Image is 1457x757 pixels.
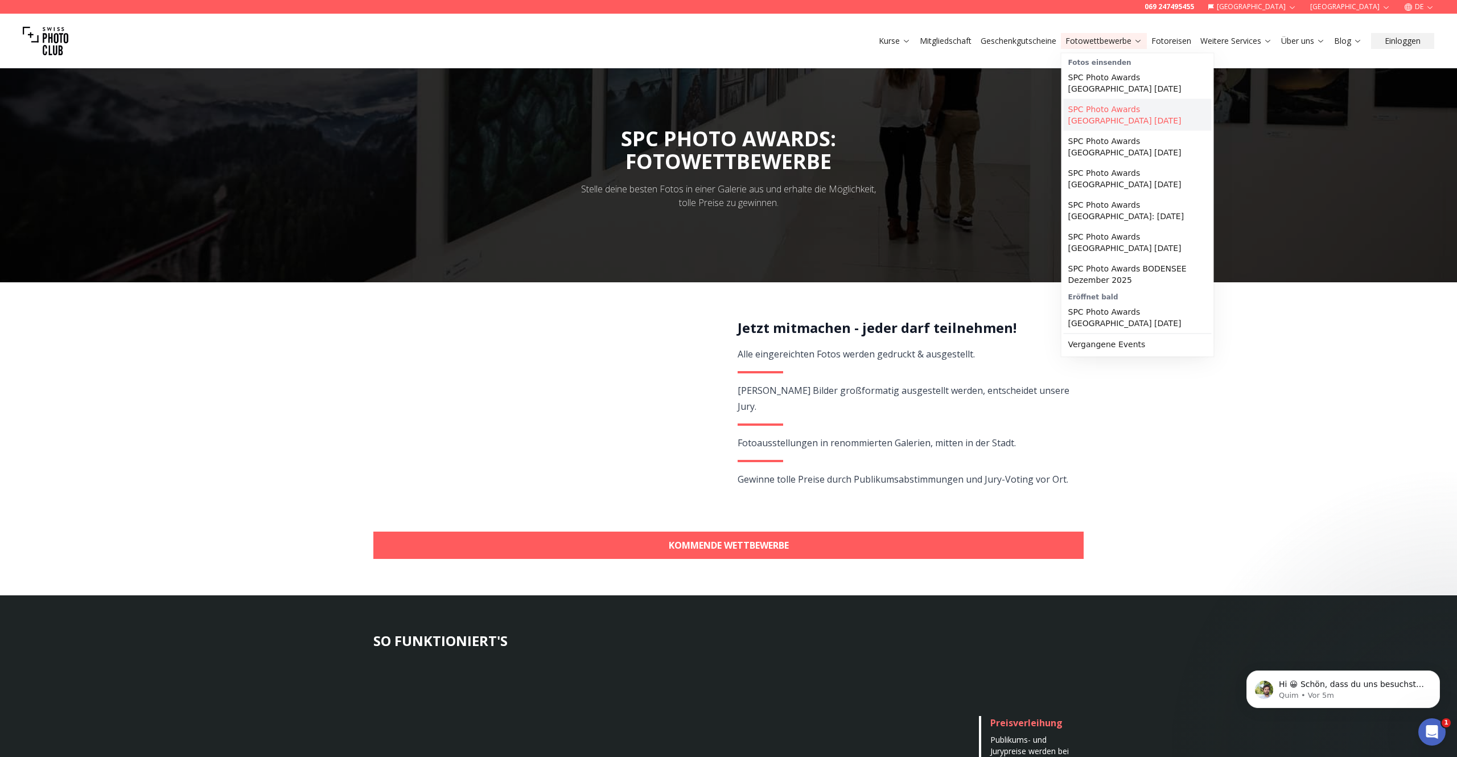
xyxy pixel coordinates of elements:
a: Geschenkgutscheine [981,35,1056,47]
button: Fotoreisen [1147,33,1196,49]
a: SPC Photo Awards [GEOGRAPHIC_DATA] [DATE] [1064,227,1212,258]
span: Fotoausstellungen in renommierten Galerien, mitten in der Stadt. [738,437,1016,449]
div: Fotos einsenden [1064,56,1212,67]
div: FOTOWETTBEWERBE [621,150,836,173]
button: Über uns [1277,33,1330,49]
div: Eröffnet bald [1064,290,1212,302]
button: Kurse [874,33,915,49]
div: Stelle deine besten Fotos in einer Galerie aus und erhalte die Möglichkeit, tolle Preise zu gewin... [574,182,883,209]
img: Swiss photo club [23,18,68,64]
iframe: Intercom notifications Nachricht [1229,647,1457,726]
button: Weitere Services [1196,33,1277,49]
span: Gewinne tolle Preise durch Publikumsabstimmungen und Jury-Voting vor Ort. [738,473,1068,486]
a: Mitgliedschaft [920,35,972,47]
a: SPC Photo Awards [GEOGRAPHIC_DATA] [DATE] [1064,67,1212,99]
a: Fotoreisen [1151,35,1191,47]
iframe: Intercom live chat [1418,718,1446,746]
span: [PERSON_NAME] Bilder großformatig ausgestellt werden, entscheidet unsere Jury. [738,384,1069,413]
h2: Jetzt mitmachen - jeder darf teilnehmen! [738,319,1071,337]
a: SPC Photo Awards [GEOGRAPHIC_DATA] [DATE] [1064,99,1212,131]
button: Fotowettbewerbe [1061,33,1147,49]
a: SPC Photo Awards [GEOGRAPHIC_DATA]: [DATE] [1064,195,1212,227]
span: Alle eingereichten Fotos werden gedruckt & ausgestellt. [738,348,975,360]
a: Weitere Services [1200,35,1272,47]
a: Über uns [1281,35,1325,47]
button: Geschenkgutscheine [976,33,1061,49]
a: Kurse [879,35,911,47]
a: Blog [1334,35,1362,47]
span: SPC PHOTO AWARDS: [621,125,836,173]
a: SPC Photo Awards [GEOGRAPHIC_DATA] [DATE] [1064,131,1212,163]
button: Mitgliedschaft [915,33,976,49]
a: Fotowettbewerbe [1065,35,1142,47]
span: 1 [1442,718,1451,727]
a: SPC Photo Awards [GEOGRAPHIC_DATA] [DATE] [1064,163,1212,195]
a: SPC Photo Awards BODENSEE Dezember 2025 [1064,258,1212,290]
button: Blog [1330,33,1367,49]
button: Einloggen [1371,33,1434,49]
a: 069 247495455 [1145,2,1194,11]
a: SPC Photo Awards [GEOGRAPHIC_DATA] [DATE] [1064,302,1212,334]
span: Preisverleihung [990,717,1063,729]
a: KOMMENDE WETTBEWERBE [373,532,1084,559]
h3: SO FUNKTIONIERT'S [373,632,1084,650]
a: Vergangene Events [1064,334,1212,355]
